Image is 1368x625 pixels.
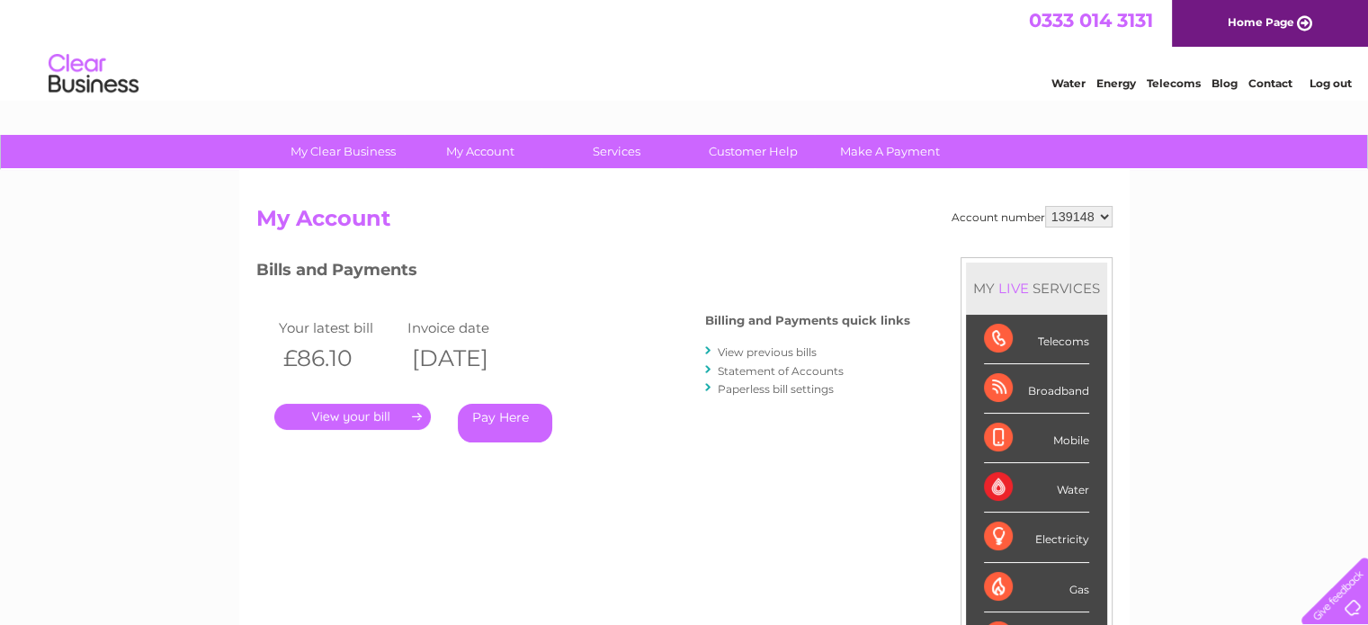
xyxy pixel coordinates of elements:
a: Blog [1212,76,1238,90]
td: Invoice date [403,316,532,340]
div: Telecoms [984,315,1089,364]
h4: Billing and Payments quick links [705,314,910,327]
div: Broadband [984,364,1089,414]
h3: Bills and Payments [256,257,910,289]
a: Make A Payment [816,135,964,168]
a: Telecoms [1147,76,1201,90]
a: My Account [406,135,554,168]
a: Statement of Accounts [718,364,844,378]
a: View previous bills [718,345,817,359]
a: 0333 014 3131 [1029,9,1153,31]
h2: My Account [256,206,1113,240]
img: logo.png [48,47,139,102]
a: Water [1051,76,1086,90]
div: Mobile [984,414,1089,463]
a: Pay Here [458,404,552,442]
a: Customer Help [679,135,827,168]
a: Services [542,135,691,168]
td: Your latest bill [274,316,404,340]
th: £86.10 [274,340,404,377]
a: Log out [1309,76,1351,90]
div: Clear Business is a trading name of Verastar Limited (registered in [GEOGRAPHIC_DATA] No. 3667643... [260,10,1110,87]
div: MY SERVICES [966,263,1107,314]
div: Water [984,463,1089,513]
a: Paperless bill settings [718,382,834,396]
a: My Clear Business [269,135,417,168]
th: [DATE] [403,340,532,377]
div: Gas [984,563,1089,612]
a: . [274,404,431,430]
div: Electricity [984,513,1089,562]
div: Account number [952,206,1113,228]
div: LIVE [995,280,1033,297]
a: Energy [1096,76,1136,90]
a: Contact [1248,76,1292,90]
